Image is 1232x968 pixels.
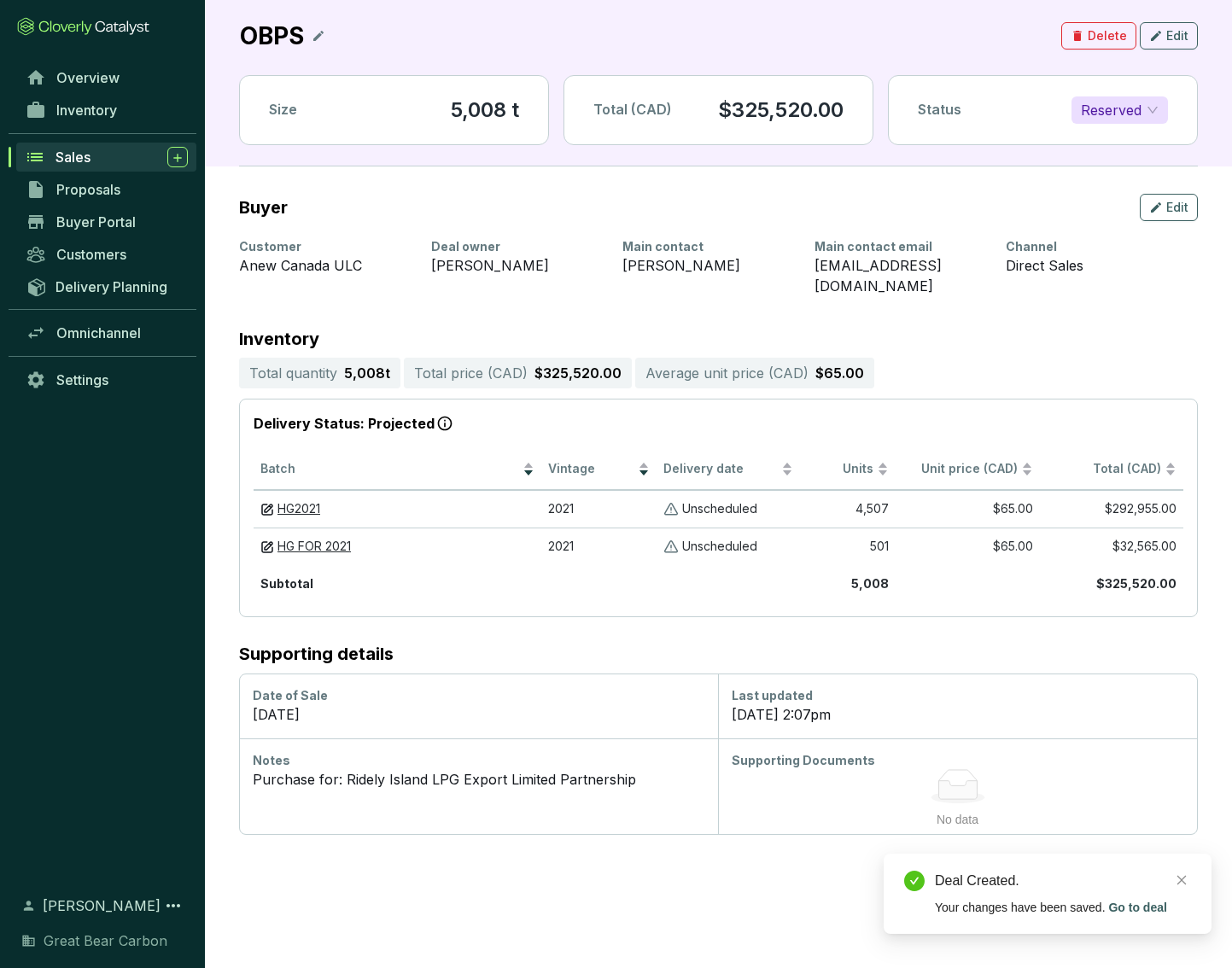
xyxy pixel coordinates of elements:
[1093,461,1161,475] span: Total (CAD)
[56,213,136,230] span: Buyer Portal
[1108,901,1166,914] a: Go to deal
[541,528,657,565] td: 2021
[657,449,800,491] th: Delivery date
[414,363,528,383] p: Total price ( CAD )
[800,528,896,565] td: 501
[344,363,390,383] p: 5,008 t
[541,449,657,491] th: Vintage
[663,501,679,517] img: Unscheduled
[43,895,161,916] span: [PERSON_NAME]
[253,687,704,704] div: Date of Sale
[815,238,986,255] div: Main contact email
[239,644,1198,663] h2: Supporting details
[16,143,196,172] a: Sales
[1006,238,1177,255] div: Channel
[277,501,320,517] a: HG2021
[548,461,634,477] span: Vintage
[1172,871,1191,889] a: Close
[56,324,141,341] span: Omnichannel
[815,255,986,296] div: [EMAIL_ADDRESS][DOMAIN_NAME]
[896,490,1039,528] td: $65.00
[44,930,167,951] span: Great Bear Carbon
[55,278,167,295] span: Delivery Planning
[663,461,778,477] span: Delivery date
[56,102,117,119] span: Inventory
[1040,490,1183,528] td: $292,955.00
[1096,576,1177,591] b: $325,520.00
[904,871,925,891] span: check-circle
[918,101,961,120] p: Status
[896,528,1039,565] td: $65.00
[1140,22,1198,50] button: Edit
[254,413,1183,435] p: Delivery Status: Projected
[17,175,196,204] a: Proposals
[732,704,1183,725] div: [DATE] 2:07pm
[732,752,1183,769] div: Supporting Documents
[17,365,196,394] a: Settings
[1176,874,1188,886] span: close
[239,17,305,55] p: OBPS
[732,687,1183,704] div: Last updated
[260,461,519,477] span: Batch
[935,898,1191,917] div: Your changes have been saved.
[17,207,196,236] a: Buyer Portal
[254,449,541,491] th: Batch
[17,240,196,269] a: Customers
[534,363,622,383] p: $325,520.00
[277,539,351,553] span: HG FOR 2021
[431,238,603,255] div: Deal owner
[253,752,704,769] div: Notes
[1166,27,1188,44] span: Edit
[851,576,889,591] b: 5,008
[815,363,864,383] p: $65.00
[663,539,679,555] img: Unscheduled
[239,238,411,255] div: Customer
[593,101,672,118] span: Total (CAD)
[253,704,704,725] div: [DATE]
[56,69,120,86] span: Overview
[718,96,844,124] p: $325,520.00
[541,490,657,528] td: 2021
[260,503,274,516] img: draft
[277,501,320,516] span: HG2021
[1081,97,1159,123] span: Reserved
[1088,27,1127,44] span: Delete
[253,769,704,790] div: Purchase for: Ridely Island LPG Export Limited Partnership
[682,539,757,555] p: Unscheduled
[1166,199,1188,216] span: Edit
[921,461,1018,475] span: Unit price (CAD)
[269,101,297,120] p: Size
[1061,22,1136,50] button: Delete
[752,810,1163,829] div: No data
[682,501,757,517] p: Unscheduled
[56,371,108,388] span: Settings
[239,330,1198,347] p: Inventory
[56,246,126,263] span: Customers
[17,272,196,300] a: Delivery Planning
[55,149,91,166] span: Sales
[1140,194,1198,221] button: Edit
[431,255,603,276] div: [PERSON_NAME]
[800,449,896,491] th: Units
[17,63,196,92] a: Overview
[249,363,337,383] p: Total quantity
[622,238,794,255] div: Main contact
[1006,255,1177,276] div: Direct Sales
[239,255,411,276] div: Anew Canada ULC
[260,576,313,591] b: Subtotal
[622,255,794,276] div: [PERSON_NAME]
[1040,528,1183,565] td: $32,565.00
[277,539,351,555] a: HG FOR 2021
[451,96,519,124] section: 5,008 t
[17,318,196,347] a: Omnichannel
[645,363,809,383] p: Average unit price ( CAD )
[260,540,274,554] img: draft
[56,181,120,198] span: Proposals
[239,198,288,217] h2: Buyer
[17,96,196,125] a: Inventory
[935,871,1191,891] div: Deal Created.
[800,490,896,528] td: 4,507
[807,461,873,477] span: Units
